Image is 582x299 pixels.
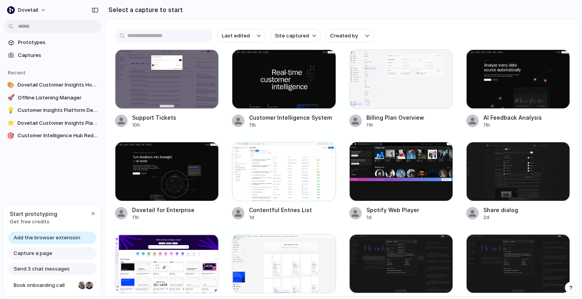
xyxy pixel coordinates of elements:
[7,132,14,140] div: 🎯
[275,32,309,40] span: Site captured
[18,81,98,89] span: Dovetail Customer Insights Homepage
[132,122,176,129] div: 10h
[249,206,312,214] div: Contentful Entries List
[18,39,98,46] span: Prototypes
[249,122,332,129] div: 11h
[7,106,14,114] div: 💡
[18,132,98,140] span: Customer Intelligence Hub Redesign
[132,113,176,122] div: Support Tickets
[483,206,518,214] div: Share dialog
[7,94,15,102] div: 🚀
[10,218,57,226] span: Get free credits
[14,234,80,242] span: Add the browser extension
[78,281,87,290] div: Nicole Kubica
[270,29,321,42] button: Site captured
[8,69,26,76] span: Recent
[132,214,195,221] div: 11h
[4,4,50,16] button: dovetail
[366,214,419,221] div: 1d
[366,206,419,214] div: Spotify Web Player
[18,106,98,114] span: Customer Insights Platform Design
[18,94,98,102] span: Offline Listening Manager
[132,206,195,214] div: Dovetail for Enterprise
[483,122,542,129] div: 11h
[366,113,424,122] div: Billing Plan Overview
[366,122,424,129] div: 11h
[4,50,101,61] a: Captures
[217,29,265,42] button: Last edited
[7,81,14,89] div: 🎨
[325,29,374,42] button: Created by
[7,119,14,127] div: ⭐
[330,32,358,40] span: Created by
[18,119,98,127] span: Dovetail Customer Insights Platform
[14,265,70,273] span: Send 3 chat messages
[18,6,38,14] span: dovetail
[4,104,101,116] a: 💡Customer Insights Platform Design
[4,79,101,91] a: 🎨Dovetail Customer Insights Homepage
[483,214,518,221] div: 2d
[14,281,75,289] span: Book onboarding call
[4,117,101,129] a: ⭐Dovetail Customer Insights Platform
[483,113,542,122] div: AI Feedback Analysis
[14,249,52,257] span: Capture a page
[249,113,332,122] div: Customer Intelligence System
[4,92,101,104] a: 🚀Offline Listening Manager
[85,281,94,290] div: Christian Iacullo
[105,5,183,14] h2: Select a capture to start
[4,37,101,48] a: Prototypes
[4,130,101,142] a: 🎯Customer Intelligence Hub Redesign
[249,214,312,221] div: 1d
[10,210,57,218] span: Start prototyping
[8,279,96,292] a: Book onboarding call
[222,32,250,40] span: Last edited
[18,51,98,59] span: Captures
